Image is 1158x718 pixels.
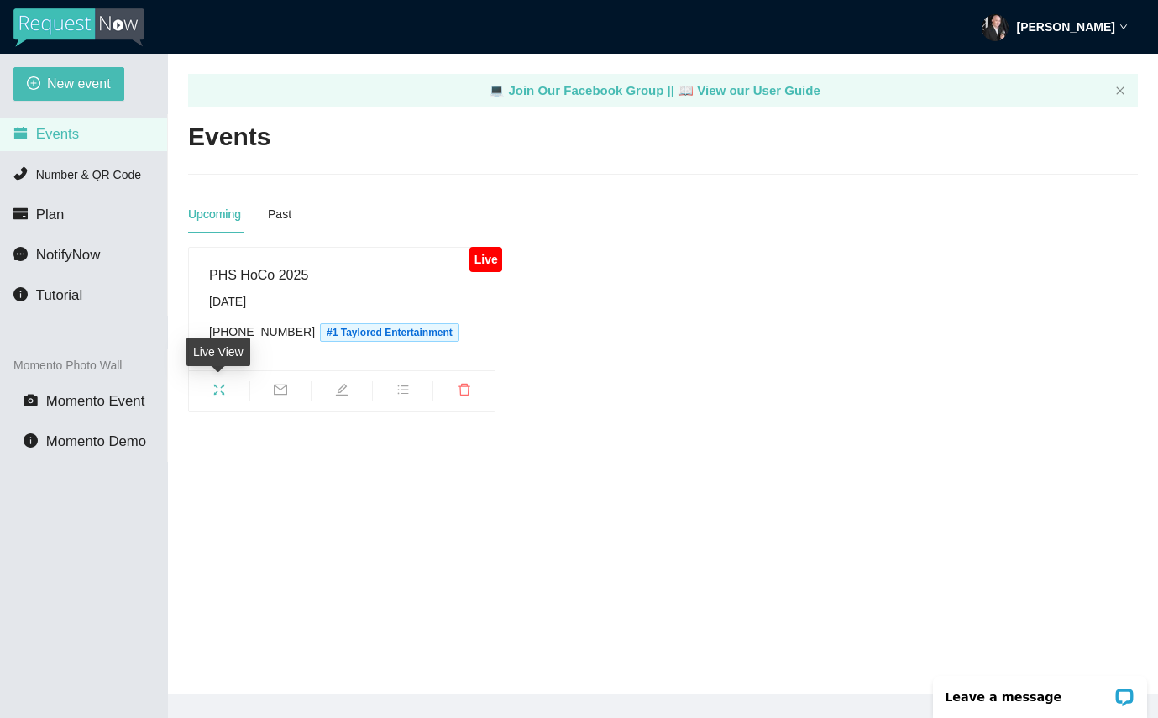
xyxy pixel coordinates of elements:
span: info-circle [24,433,38,448]
div: [PHONE_NUMBER] [209,322,474,342]
span: laptop [678,83,694,97]
button: close [1115,86,1125,97]
span: Momento Demo [46,433,146,449]
span: #1 Taylored Entertainment [320,323,459,342]
span: Tutorial [36,287,82,303]
div: [DATE] [209,292,474,311]
a: laptop Join Our Facebook Group || [489,83,678,97]
span: fullscreen [189,383,249,401]
span: phone [13,166,28,181]
span: bars [373,383,433,401]
div: Live View [186,338,250,366]
span: Number & QR Code [36,168,141,181]
a: laptop View our User Guide [678,83,820,97]
span: info-circle [13,287,28,301]
span: edit [312,383,372,401]
h2: Events [188,120,270,155]
span: New event [47,73,111,94]
strong: [PERSON_NAME] [1017,20,1115,34]
span: delete [433,383,495,401]
span: down [1119,23,1128,31]
span: Events [36,126,79,142]
div: Upcoming [188,205,241,223]
span: credit-card [13,207,28,221]
span: mail [250,383,311,401]
span: laptop [489,83,505,97]
span: Momento Event [46,393,145,409]
span: calendar [13,126,28,140]
span: plus-circle [27,76,40,92]
div: Live [469,247,502,272]
span: camera [24,393,38,407]
img: RequestNow [13,8,144,47]
span: NotifyNow [36,247,100,263]
button: plus-circleNew event [13,67,124,101]
span: Plan [36,207,65,223]
div: PHS HoCo 2025 [209,265,474,286]
iframe: LiveChat chat widget [922,665,1158,718]
span: close [1115,86,1125,96]
div: Past [268,205,291,223]
span: message [13,247,28,261]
